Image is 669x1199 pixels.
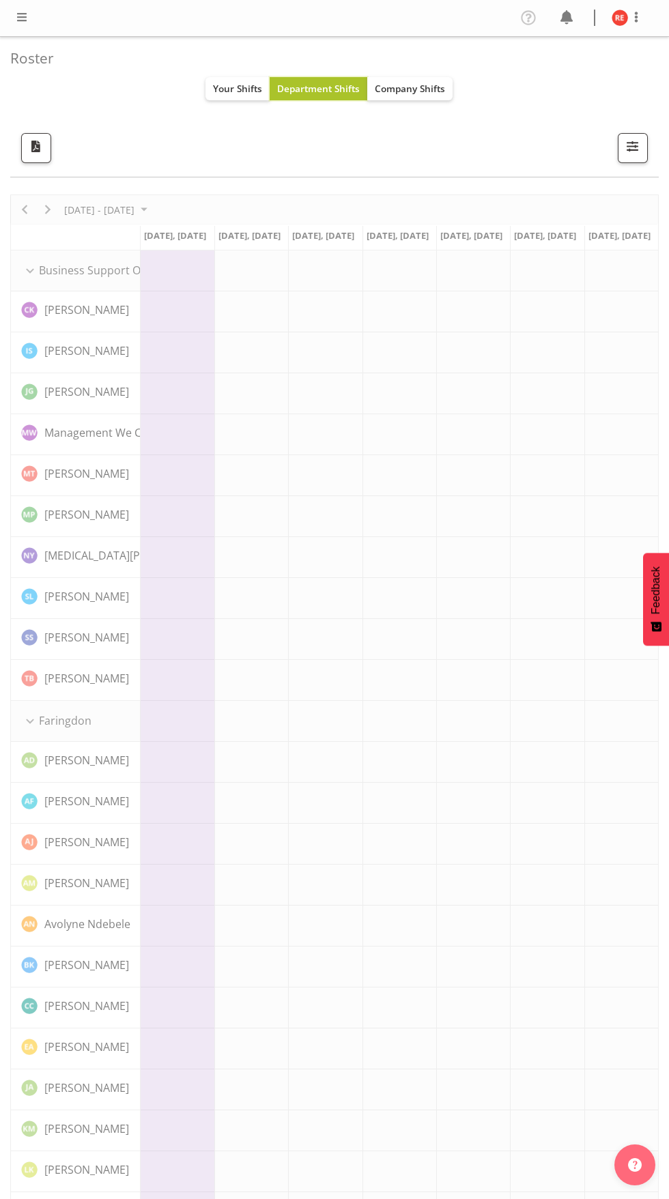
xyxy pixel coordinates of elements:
[643,553,669,646] button: Feedback - Show survey
[367,77,453,100] button: Company Shifts
[270,77,367,100] button: Department Shifts
[213,82,262,95] span: Your Shifts
[277,82,360,95] span: Department Shifts
[375,82,445,95] span: Company Shifts
[612,10,628,26] img: rachel-els10463.jpg
[205,77,270,100] button: Your Shifts
[628,1158,642,1172] img: help-xxl-2.png
[21,133,51,163] button: Download a PDF of the roster according to the set date range.
[10,50,648,66] h4: Roster
[618,133,648,163] button: Filter Shifts
[650,566,662,614] span: Feedback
